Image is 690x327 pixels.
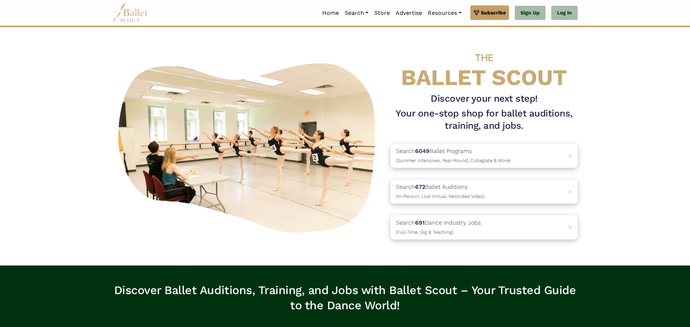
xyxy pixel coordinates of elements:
a: Search691Dance Industry Jobs(Full-Time, Gig & Teaching) > [391,215,578,239]
p: Search Ballet Programs [396,146,510,165]
a: Sign Up [515,6,545,20]
span: > [568,152,572,159]
a: Store [371,5,393,21]
h3: Discover Ballet Auditions, Training, and Jobs with Ballet Scout – Your Trusted Guide to the Dance... [112,283,578,313]
img: gem.svg [474,9,479,17]
span: Subscribe [481,9,506,17]
img: A group of ballerinas talking to each other in a ballet studio [112,55,385,237]
h4: BALLET SCOUT [391,42,578,90]
a: Advertise [393,5,425,21]
a: Search6049Ballet Programs(Summer Intensives, Year-Round, Collegiate & More)> [391,144,578,168]
a: Log In [551,6,578,20]
p: Search Dance Industry Jobs [396,218,481,237]
span: (Full-Time, Gig & Teaching) [396,229,453,235]
a: Search [342,5,371,21]
a: Home [319,5,342,21]
h1: Your one-stop shop for ballet auditions, training, and jobs. [391,107,578,132]
span: > [568,224,572,231]
span: (Summer Intensives, Year-Round, Collegiate & More) [396,158,510,163]
p: Search Ballet Auditions [396,182,484,201]
a: Resources [425,5,464,21]
h3: Discover your next step! [391,93,578,105]
b: 672 [415,183,425,190]
span: THE [475,52,493,64]
a: Search672Ballet Auditions(In-Person, Live Virtual, Recorded Video) > [391,179,578,204]
span: (In-Person, Live Virtual, Recorded Video) [396,194,484,199]
a: Subscribe [470,5,509,20]
span: > [568,188,572,195]
b: 691 [415,219,425,226]
b: 6049 [415,148,430,154]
